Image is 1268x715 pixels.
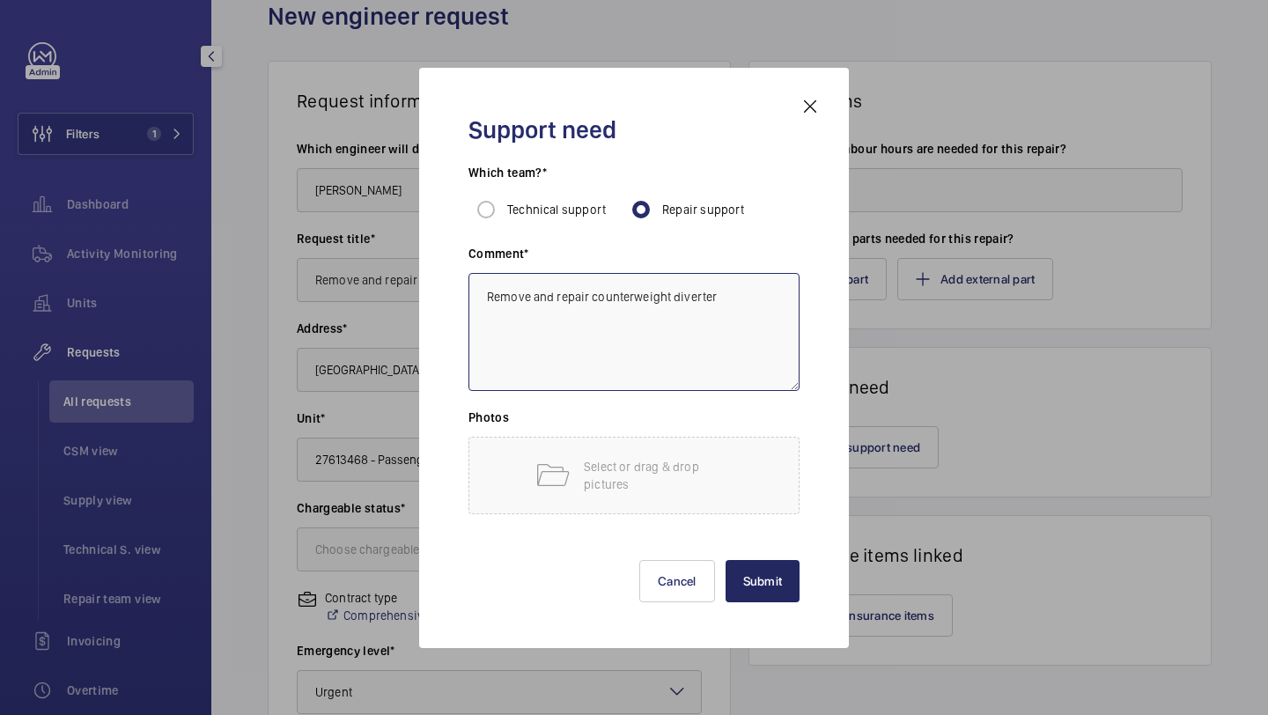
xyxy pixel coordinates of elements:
p: Select or drag & drop pictures [584,458,734,493]
span: Technical support [507,203,606,217]
span: Repair support [662,203,745,217]
h2: Support need [468,114,800,146]
h3: Comment* [468,245,800,273]
button: Submit [726,560,800,602]
h3: Which team?* [468,164,800,192]
button: Cancel [639,560,715,602]
h3: Photos [468,409,800,437]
